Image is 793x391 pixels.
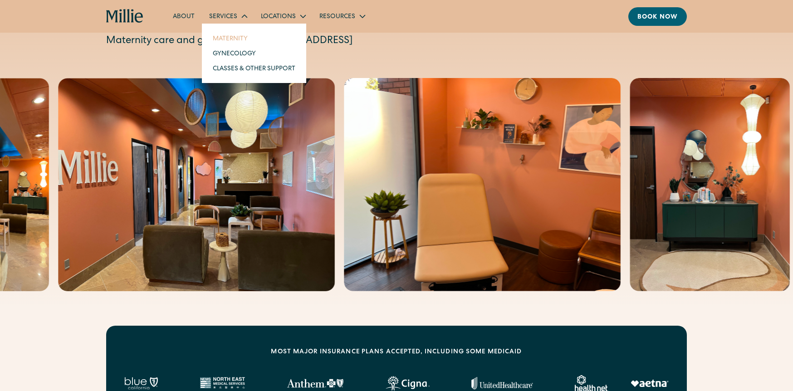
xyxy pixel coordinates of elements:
div: Resources [312,9,372,24]
img: Aetna logo [631,380,669,387]
div: MOST MAJOR INSURANCE PLANS ACCEPTED, INCLUDING some MEDICAID [271,347,522,357]
a: Classes & Other Support [206,61,303,76]
img: United Healthcare logo [471,377,533,390]
a: home [106,9,144,24]
img: Anthem Logo [287,379,343,388]
a: Maternity [206,31,303,46]
div: Resources [319,12,355,22]
a: Gynecology [206,46,303,61]
div: Services [202,9,254,24]
div: Locations [261,12,296,22]
nav: Services [202,24,306,83]
div: Book now [637,13,678,22]
img: Cigna logo [386,376,430,391]
img: Blue California logo [124,377,158,390]
a: About [166,9,202,24]
div: Services [209,12,237,22]
a: Book now [628,7,687,26]
div: Locations [254,9,312,24]
p: Maternity care and gynecology at [STREET_ADDRESS] [106,34,687,49]
img: North East Medical Services logo [200,377,245,390]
